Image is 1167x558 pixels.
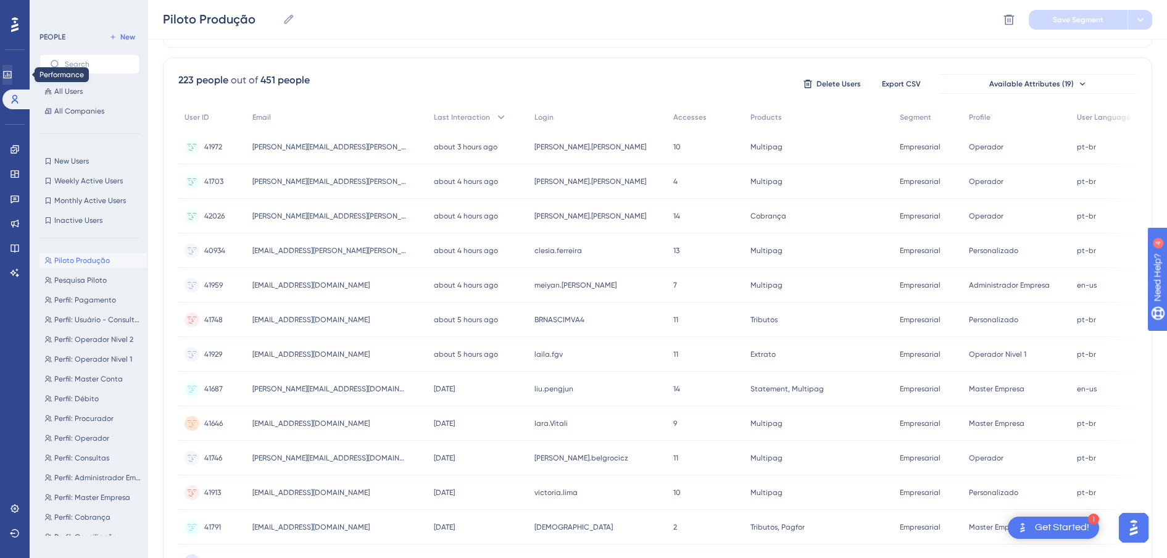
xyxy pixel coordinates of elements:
span: 41959 [204,280,223,290]
span: 41913 [204,488,221,498]
span: Perfil: Procurador [54,414,114,423]
span: Administrador Empresa [969,280,1050,290]
span: Multipag [750,246,783,256]
span: Perfil: Cobrança [54,512,110,522]
span: en-us [1077,384,1097,394]
button: Perfil: Consultas [39,451,147,465]
span: Perfil: Operador [54,433,109,443]
button: Perfil: Usuário - Consultas [39,312,147,327]
span: Extrato [750,349,776,359]
button: New [105,30,139,44]
span: Operador [969,453,1003,463]
span: Available Attributes (19) [989,79,1074,89]
span: pt-br [1077,488,1096,498]
span: Pesquisa Piloto [54,275,107,285]
time: [DATE] [434,523,455,531]
span: 41791 [204,522,221,532]
button: Inactive Users [39,213,139,228]
span: Empresarial [900,418,941,428]
span: Save Segment [1053,15,1103,25]
span: Multipag [750,488,783,498]
span: Perfil: Débito [54,394,99,404]
span: 40934 [204,246,225,256]
button: Weekly Active Users [39,173,139,188]
input: Search [65,60,129,69]
span: 7 [673,280,677,290]
span: 41746 [204,453,222,463]
span: Products [750,112,782,122]
span: Multipag [750,280,783,290]
iframe: UserGuiding AI Assistant Launcher [1115,509,1152,546]
span: 14 [673,384,680,394]
span: 41687 [204,384,223,394]
button: Delete Users [801,74,863,94]
span: Empresarial [900,315,941,325]
span: [PERSON_NAME][EMAIL_ADDRESS][DOMAIN_NAME] [252,384,407,394]
span: 42026 [204,211,225,221]
span: Operador [969,142,1003,152]
span: Multipag [750,177,783,186]
button: Perfil: Master Conta [39,372,147,386]
img: launcher-image-alternative-text [1015,520,1030,535]
button: Available Attributes (19) [939,74,1137,94]
span: pt-br [1077,453,1096,463]
span: [PERSON_NAME][EMAIL_ADDRESS][DOMAIN_NAME] [252,453,407,463]
time: [DATE] [434,419,455,428]
span: Tributos [750,315,778,325]
span: Empresarial [900,522,941,532]
span: pt-br [1077,177,1096,186]
span: meiyan.[PERSON_NAME] [534,280,617,290]
div: Open Get Started! checklist, remaining modules: 1 [1008,517,1099,539]
time: about 5 hours ago [434,350,498,359]
button: Perfil: Operador Nivel 1 [39,352,147,367]
time: about 5 hours ago [434,315,498,324]
div: 223 people [178,73,228,88]
span: Perfil: Operador Nivel 2 [54,335,133,344]
span: User Language [1077,112,1131,122]
span: Perfil: Conciliação [54,532,117,542]
span: clesia.ferreira [534,246,582,256]
div: PEOPLE [39,32,65,42]
span: Master Empresa [969,418,1024,428]
span: Master Empresa [969,384,1024,394]
time: [DATE] [434,488,455,497]
span: Segment [900,112,931,122]
span: 10 [673,142,681,152]
span: en-us [1077,280,1097,290]
button: Perfil: Procurador [39,411,147,426]
span: Login [534,112,554,122]
span: Perfil: Operador Nivel 1 [54,354,132,364]
button: All Users [39,84,139,99]
span: BRNASCIMVA4 [534,315,584,325]
span: User ID [185,112,209,122]
span: Inactive Users [54,215,102,225]
span: [PERSON_NAME].[PERSON_NAME] [534,211,646,221]
span: Empresarial [900,488,941,498]
span: Perfil: Consultas [54,453,109,463]
span: Monthly Active Users [54,196,126,206]
span: Empresarial [900,177,941,186]
span: All Companies [54,106,104,116]
span: Empresarial [900,349,941,359]
span: Personalizado [969,488,1018,498]
button: Piloto Produção [39,253,147,268]
button: Perfil: Master Empresa [39,490,147,505]
span: Perfil: Usuário - Consultas [54,315,142,325]
button: Perfil: Conciliação [39,530,147,544]
span: Last Interaction [434,112,490,122]
span: 41972 [204,142,222,152]
button: All Companies [39,104,139,119]
span: 10 [673,488,681,498]
span: Delete Users [816,79,861,89]
span: [PERSON_NAME].[PERSON_NAME] [534,177,646,186]
span: Email [252,112,271,122]
span: Personalizado [969,315,1018,325]
span: pt-br [1077,142,1096,152]
span: 41748 [204,315,223,325]
div: 4 [86,6,89,16]
span: [PERSON_NAME][EMAIL_ADDRESS][PERSON_NAME][DOMAIN_NAME] [252,142,407,152]
span: Export CSV [882,79,921,89]
span: 11 [673,349,678,359]
span: pt-br [1077,315,1096,325]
